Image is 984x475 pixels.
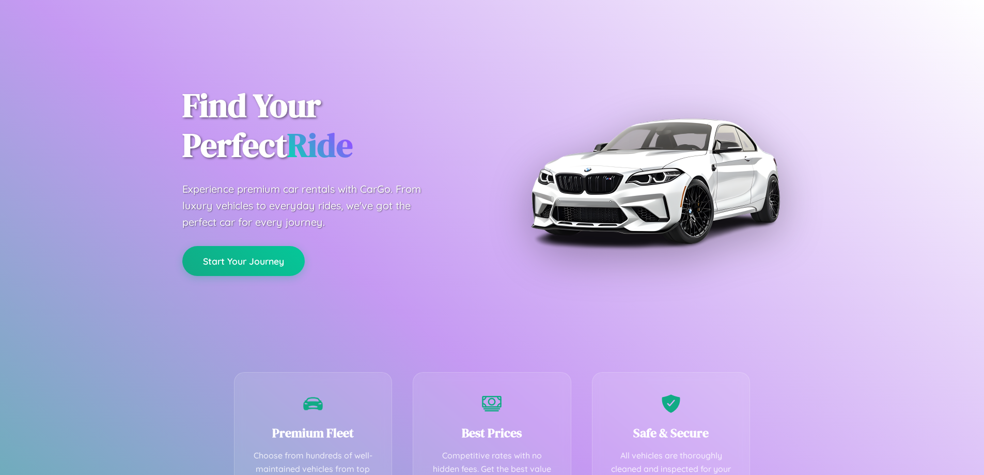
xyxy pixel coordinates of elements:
[287,122,353,167] span: Ride
[429,424,555,441] h3: Best Prices
[608,424,735,441] h3: Safe & Secure
[182,181,441,231] p: Experience premium car rentals with CarGo. From luxury vehicles to everyday rides, we've got the ...
[182,86,477,165] h1: Find Your Perfect
[182,246,305,276] button: Start Your Journey
[526,52,784,310] img: Premium BMW car rental vehicle
[250,424,377,441] h3: Premium Fleet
